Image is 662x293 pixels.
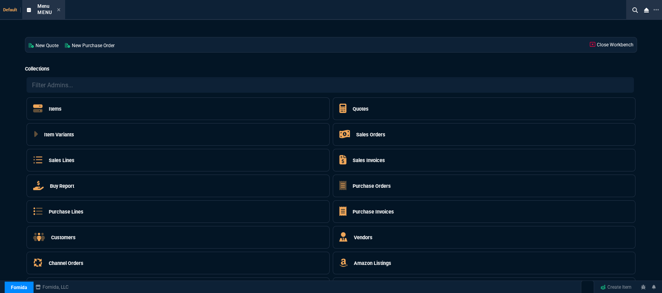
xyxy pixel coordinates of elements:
[44,131,74,138] h5: Item Variants
[25,37,62,52] a: New Quote
[356,131,385,138] h5: Sales Orders
[641,5,652,15] nx-icon: Close Workbench
[49,105,62,113] h5: Items
[25,65,637,72] h5: Collections
[353,105,369,113] h5: Quotes
[33,284,71,291] a: msbcCompanyName
[37,4,50,9] span: Menu
[353,182,391,190] h5: Purchase Orders
[354,234,373,241] h5: Vendors
[653,6,659,14] nx-icon: Open New Tab
[629,5,641,15] nx-icon: Search
[49,259,83,267] h5: Channel Orders
[587,37,637,52] a: Close Workbench
[62,37,118,52] a: New Purchase Order
[57,7,60,13] nx-icon: Close Tab
[27,77,634,93] input: Filter Admins...
[353,208,394,215] h5: Purchase Invoices
[3,7,21,12] span: Default
[353,157,385,164] h5: Sales Invoices
[50,182,74,190] h5: Buy Report
[354,259,391,267] h5: Amazon Listings
[597,281,635,293] a: Create Item
[49,208,83,215] h5: Purchase Lines
[37,9,52,16] p: Menu
[51,234,76,241] h5: Customers
[49,157,75,164] h5: Sales Lines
